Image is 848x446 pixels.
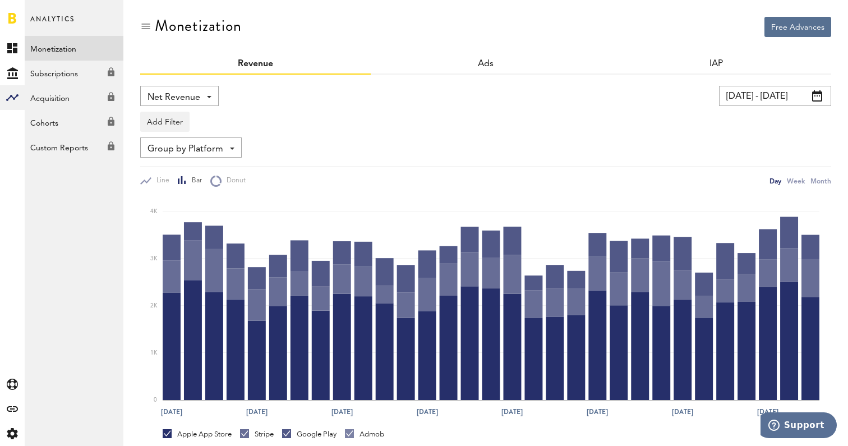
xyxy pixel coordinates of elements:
[331,407,353,417] text: [DATE]
[238,59,273,68] a: Revenue
[150,303,158,309] text: 2K
[25,36,123,61] a: Monetization
[148,88,200,107] span: Net Revenue
[148,140,223,159] span: Group by Platform
[709,59,723,68] a: IAP
[240,429,274,439] div: Stripe
[25,135,123,159] a: Custom Reports
[140,112,190,132] button: Add Filter
[151,176,169,186] span: Line
[150,256,158,261] text: 3K
[155,17,242,35] div: Monetization
[810,175,831,187] div: Month
[587,407,608,417] text: [DATE]
[161,407,182,417] text: [DATE]
[154,397,157,403] text: 0
[25,110,123,135] a: Cohorts
[501,407,523,417] text: [DATE]
[163,429,232,439] div: Apple App Store
[478,59,494,68] a: Ads
[150,350,158,356] text: 1K
[787,175,805,187] div: Week
[764,17,831,37] button: Free Advances
[672,407,693,417] text: [DATE]
[222,176,246,186] span: Donut
[187,176,202,186] span: Bar
[30,12,75,36] span: Analytics
[757,407,778,417] text: [DATE]
[345,429,384,439] div: Admob
[761,412,837,440] iframe: Opens a widget where you can find more information
[25,85,123,110] a: Acquisition
[150,209,158,214] text: 4K
[282,429,337,439] div: Google Play
[769,175,781,187] div: Day
[246,407,268,417] text: [DATE]
[417,407,438,417] text: [DATE]
[25,61,123,85] a: Subscriptions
